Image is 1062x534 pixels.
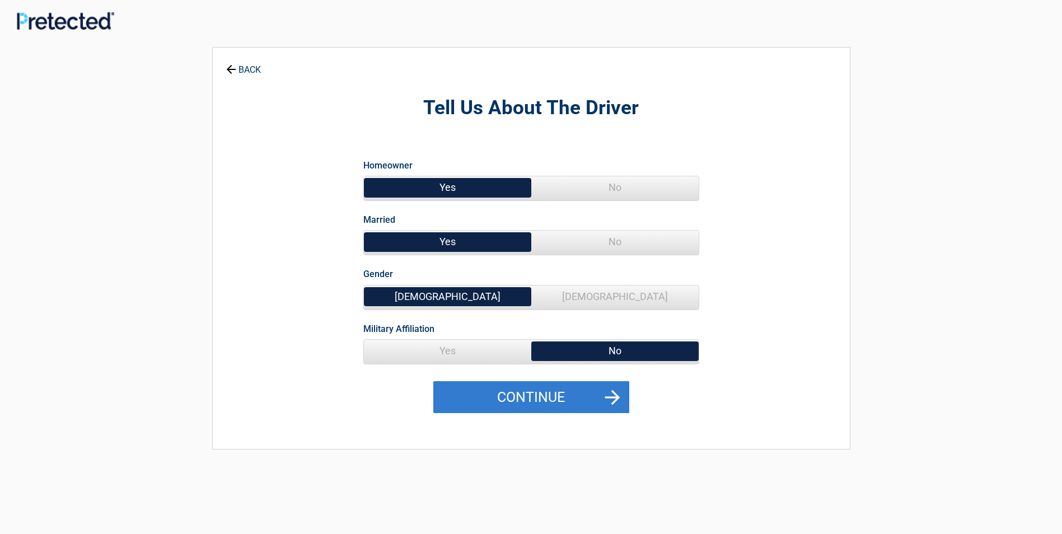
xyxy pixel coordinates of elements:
[364,176,531,199] span: Yes
[363,321,434,336] label: Military Affiliation
[364,231,531,253] span: Yes
[531,285,699,308] span: [DEMOGRAPHIC_DATA]
[433,381,629,414] button: Continue
[363,212,395,227] label: Married
[363,266,393,282] label: Gender
[364,340,531,362] span: Yes
[364,285,531,308] span: [DEMOGRAPHIC_DATA]
[363,158,413,173] label: Homeowner
[531,176,699,199] span: No
[224,55,263,74] a: BACK
[531,340,699,362] span: No
[531,231,699,253] span: No
[274,95,788,121] h2: Tell Us About The Driver
[17,12,114,29] img: Main Logo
